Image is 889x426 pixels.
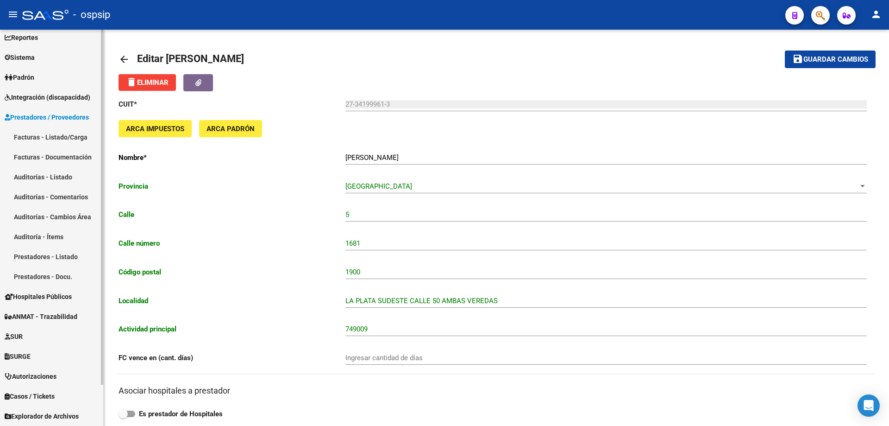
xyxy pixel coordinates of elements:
[126,125,184,133] span: ARCA Impuestos
[126,76,137,88] mat-icon: delete
[870,9,882,20] mat-icon: person
[119,210,345,220] p: Calle
[119,353,345,363] p: FC vence en (cant. días)
[5,312,77,322] span: ANMAT - Trazabilidad
[119,74,176,91] button: Eliminar
[858,394,880,417] div: Open Intercom Messenger
[119,324,345,334] p: Actividad principal
[5,52,35,63] span: Sistema
[137,53,244,64] span: Editar [PERSON_NAME]
[5,411,79,421] span: Explorador de Archivos
[199,120,262,137] button: ARCA Padrón
[7,9,19,20] mat-icon: menu
[119,296,345,306] p: Localidad
[5,351,31,362] span: SURGE
[5,391,55,401] span: Casos / Tickets
[119,153,345,163] p: Nombre
[119,384,874,397] h3: Asociar hospitales a prestador
[126,78,169,87] span: Eliminar
[119,238,345,248] p: Calle número
[119,267,345,277] p: Código postal
[119,120,192,137] button: ARCA Impuestos
[345,182,412,191] span: [GEOGRAPHIC_DATA]
[5,371,56,381] span: Autorizaciones
[207,125,255,133] span: ARCA Padrón
[119,181,345,191] p: Provincia
[5,92,90,102] span: Integración (discapacidad)
[5,72,34,83] span: Padrón
[5,112,89,122] span: Prestadores / Proveedores
[792,53,803,64] mat-icon: save
[139,410,223,418] strong: Es prestador de Hospitales
[5,292,72,302] span: Hospitales Públicos
[785,51,876,68] button: Guardar cambios
[119,99,345,109] p: CUIT
[119,54,130,65] mat-icon: arrow_back
[5,32,38,43] span: Reportes
[803,56,868,64] span: Guardar cambios
[5,331,23,342] span: SUR
[73,5,110,25] span: - ospsip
